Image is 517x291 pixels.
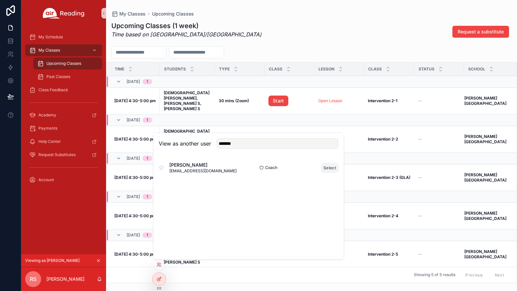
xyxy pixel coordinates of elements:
[127,232,140,238] span: [DATE]
[30,275,36,283] span: RS
[368,213,410,219] a: Intervention 2-4
[368,137,410,142] a: Intervention 2-2
[146,194,148,199] div: 1
[25,44,102,56] a: My Classes
[368,137,398,142] strong: Intervention 2-2
[318,66,334,72] span: Lesson
[458,28,504,35] span: Request a substitute
[146,156,148,161] div: 1
[452,26,509,38] button: Request a substitute
[46,276,85,282] p: [PERSON_NAME]
[368,252,398,257] strong: Intervention 2-5
[146,117,148,123] div: 1
[114,98,156,103] strong: [DATE] 4:30-5:00 pm
[38,34,63,40] span: My Schedule
[368,213,398,218] strong: Intervention 2-4
[368,252,410,257] a: Intervention 2-5
[25,149,102,161] a: Request Substitutes
[127,79,140,84] span: [DATE]
[268,96,288,106] a: Start
[321,163,338,173] button: Select
[21,26,106,194] div: scrollable content
[38,139,61,144] span: Help Center
[164,129,209,149] strong: [DEMOGRAPHIC_DATA][PERSON_NAME], [PERSON_NAME] S, [PERSON_NAME] S
[25,258,80,263] span: Viewing as [PERSON_NAME]
[464,211,511,221] a: [PERSON_NAME][GEOGRAPHIC_DATA]
[159,140,211,147] h2: View as another user
[119,11,145,17] span: My Classes
[418,98,422,104] span: --
[418,213,460,219] a: --
[114,252,156,257] a: [DATE] 4:30-5:00 pm
[418,213,422,219] span: --
[127,156,140,161] span: [DATE]
[368,66,382,72] span: Class
[114,137,156,142] a: [DATE] 4:30-5:00 pm
[318,98,360,104] a: Open Lesson
[418,175,422,180] span: --
[25,122,102,134] a: Payments
[368,98,410,104] a: Intervention 2-1
[219,98,249,103] strong: 30 mins (Zoom)
[38,87,68,93] span: Class Feedback
[419,66,434,72] span: Status
[219,98,260,104] a: 30 mins (Zoom)
[418,175,460,180] a: --
[25,136,102,147] a: Help Center
[127,194,140,199] span: [DATE]
[25,174,102,186] a: Account
[169,168,237,174] span: [EMAIL_ADDRESS][DOMAIN_NAME]
[418,137,422,142] span: --
[38,126,57,131] span: Payments
[464,172,506,183] strong: [PERSON_NAME][GEOGRAPHIC_DATA]
[414,272,455,278] span: Showing 5 of 5 results
[164,90,211,111] a: [DEMOGRAPHIC_DATA][PERSON_NAME], [PERSON_NAME] S, [PERSON_NAME] S
[114,175,156,180] a: [DATE] 4:30-5:00 pm
[464,249,506,259] strong: [PERSON_NAME][GEOGRAPHIC_DATA]
[368,175,410,180] a: Intervention 2-3 (GLA)
[38,177,54,183] span: Account
[33,58,102,69] a: Upcoming Classes
[152,11,194,17] a: Upcoming Classes
[146,232,148,238] div: 1
[38,48,60,53] span: My Classes
[464,172,511,183] a: [PERSON_NAME][GEOGRAPHIC_DATA]
[464,134,511,145] a: [PERSON_NAME][GEOGRAPHIC_DATA]
[464,96,506,106] strong: [PERSON_NAME][GEOGRAPHIC_DATA]
[219,66,230,72] span: Type
[127,117,140,123] span: [DATE]
[146,79,148,84] div: 1
[114,213,156,219] a: [DATE] 4:30-5:00 pm
[114,98,156,104] a: [DATE] 4:30-5:00 pm
[164,90,209,111] strong: [DEMOGRAPHIC_DATA][PERSON_NAME], [PERSON_NAME] S, [PERSON_NAME] S
[464,249,511,260] a: [PERSON_NAME][GEOGRAPHIC_DATA]
[468,66,485,72] span: School
[464,211,506,221] strong: [PERSON_NAME][GEOGRAPHIC_DATA]
[46,74,70,79] span: Past Classes
[25,31,102,43] a: My Schedule
[111,31,261,38] em: Time based on [GEOGRAPHIC_DATA]/[GEOGRAPHIC_DATA]
[269,66,282,72] span: Class
[111,21,261,30] h1: Upcoming Classes (1 week)
[25,84,102,96] a: Class Feedback
[38,152,76,157] span: Request Substitutes
[464,134,506,144] strong: [PERSON_NAME][GEOGRAPHIC_DATA]
[33,71,102,83] a: Past Classes
[418,252,422,257] span: --
[115,66,124,72] span: Time
[464,96,511,106] a: [PERSON_NAME][GEOGRAPHIC_DATA]
[46,61,81,66] span: Upcoming Classes
[43,8,85,19] img: App logo
[368,98,397,103] strong: Intervention 2-1
[265,165,277,170] span: Coach
[164,66,186,72] span: Students
[418,137,460,142] a: --
[164,129,211,150] a: [DEMOGRAPHIC_DATA][PERSON_NAME], [PERSON_NAME] S, [PERSON_NAME] S
[111,11,145,17] a: My Classes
